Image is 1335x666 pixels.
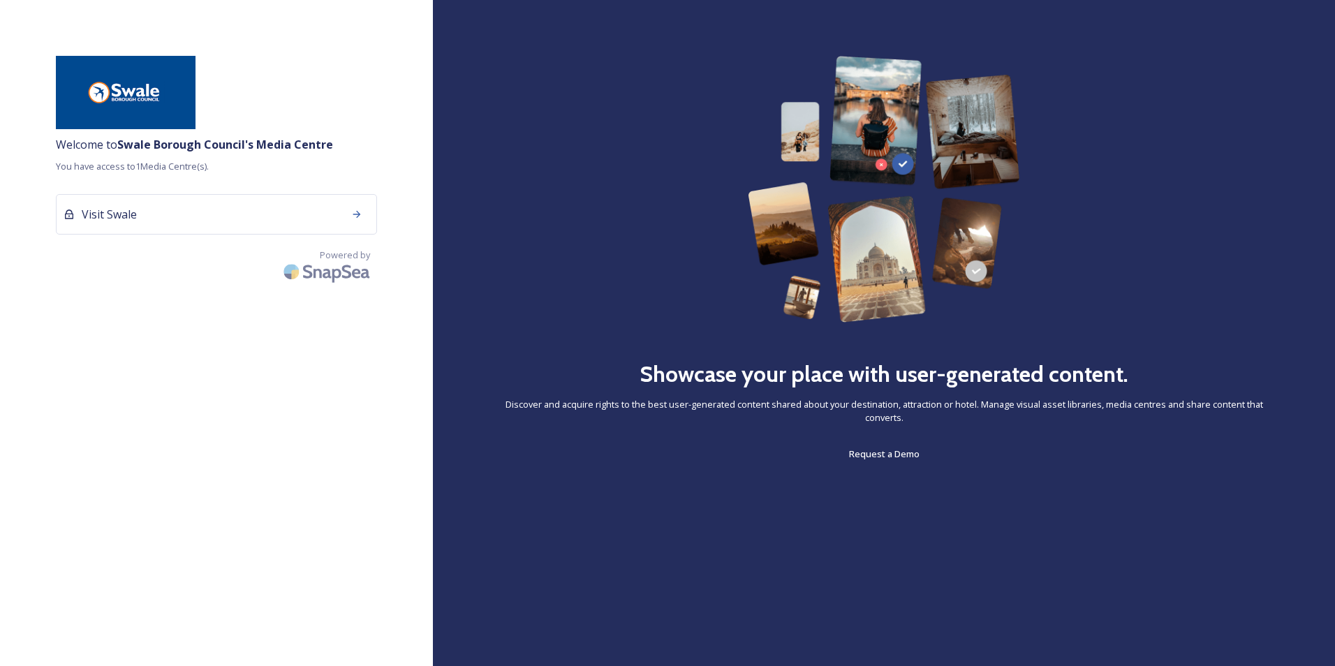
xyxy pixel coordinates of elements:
[56,160,377,173] span: You have access to 1 Media Centre(s).
[748,56,1019,323] img: 63b42ca75bacad526042e722_Group%20154-p-800.png
[82,206,137,223] span: Visit Swale
[849,447,920,460] span: Request a Demo
[849,445,920,462] a: Request a Demo
[56,56,196,129] img: download%20(4).png
[117,137,333,152] strong: Swale Borough Council 's Media Centre
[56,136,377,153] span: Welcome to
[279,256,377,288] img: SnapSea Logo
[56,194,377,242] a: Visit Swale
[489,398,1279,424] span: Discover and acquire rights to the best user-generated content shared about your destination, att...
[320,249,370,262] span: Powered by
[640,357,1128,391] h2: Showcase your place with user-generated content.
